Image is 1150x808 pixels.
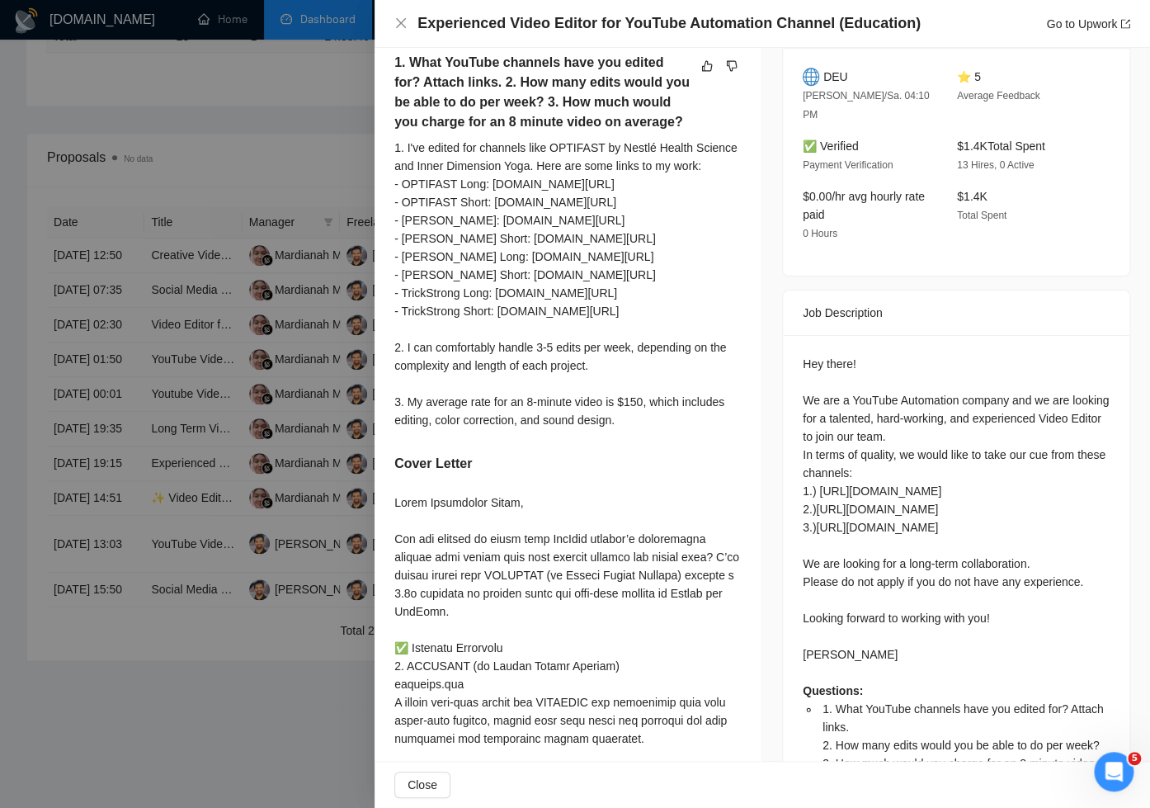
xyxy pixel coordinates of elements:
[957,159,1034,171] span: 13 Hires, 0 Active
[822,702,1103,806] span: 1. What YouTube channels have you edited for? Attach links. 2. How many edits would you be able t...
[394,17,408,31] button: Close
[726,59,738,73] span: dislike
[394,139,742,429] div: 1. I've edited for channels like OPTIFAST by Nestlé Health Science and Inner Dimension Yoga. Here...
[803,291,1110,335] div: Job Description
[1094,752,1134,791] iframe: Intercom live chat
[957,190,987,203] span: $1.4K
[957,210,1006,221] span: Total Spent
[394,17,408,30] span: close
[394,53,690,132] h5: 1. What YouTube channels have you edited for? Attach links. 2. How many edits would you be able t...
[803,90,929,120] span: [PERSON_NAME]/Sa. 04:10 PM
[1046,17,1130,31] a: Go to Upworkexport
[957,90,1040,102] span: Average Feedback
[697,56,717,76] button: like
[394,772,450,798] button: Close
[803,159,893,171] span: Payment Verification
[957,70,981,83] span: ⭐ 5
[957,139,1045,153] span: $1.4K Total Spent
[394,454,472,474] h5: Cover Letter
[417,13,921,34] h4: Experienced Video Editor for YouTube Automation Channel (Education)
[803,228,837,239] span: 0 Hours
[803,684,863,697] strong: Questions:
[803,68,819,86] img: 🌐
[722,56,742,76] button: dislike
[823,68,848,86] span: DEU
[1128,752,1141,765] span: 5
[1120,19,1130,29] span: export
[803,190,925,221] span: $0.00/hr avg hourly rate paid
[701,59,713,73] span: like
[803,139,859,153] span: ✅ Verified
[408,776,437,794] span: Close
